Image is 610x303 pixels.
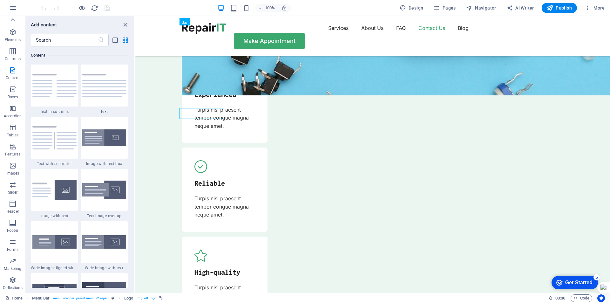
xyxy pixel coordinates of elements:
[32,294,163,302] nav: breadcrumb
[573,294,589,302] span: Code
[31,213,78,218] span: Image with text
[82,235,126,249] img: wide-image-with-text.svg
[3,285,22,290] p: Collections
[32,74,77,97] img: text-in-columns.svg
[542,3,577,13] button: Publish
[5,37,21,42] p: Elements
[81,265,128,271] span: Wide image with text
[6,75,20,80] p: Content
[5,152,20,157] p: Features
[549,294,566,302] h6: Session time
[31,265,78,271] span: Wide image aligned with text
[31,65,78,114] div: Text in columns
[32,180,77,200] img: text-with-image-v4.svg
[31,169,78,218] div: Image with text
[112,296,114,300] i: This element is a customizable preset
[136,294,156,302] span: . imgLeft .logo
[124,294,133,302] span: Click to select. Double-click to edit
[7,133,18,138] p: Tables
[8,190,18,195] p: Slider
[504,3,537,13] button: AI Writer
[466,5,496,11] span: Navigator
[506,5,534,11] span: AI Writer
[464,3,499,13] button: Navigator
[32,294,50,302] span: Click to select. Double-click to edit
[555,294,565,302] span: 00 00
[31,117,78,166] div: Text with separator
[31,109,78,114] span: Text in columns
[81,213,128,218] span: Text image overlap
[5,294,23,302] a: Home
[121,36,129,44] button: grid-view
[81,109,128,114] span: Text
[81,117,128,166] div: Image with text box
[546,273,600,292] iframe: To enrich screen reader interactions, please activate Accessibility in Grammarly extension settings
[547,5,572,11] span: Publish
[6,171,19,176] p: Images
[31,161,78,166] span: Text with separator
[81,65,128,114] div: Text
[52,294,109,302] span: . menu-wrapper .preset-menu-v2-repair
[82,129,126,146] img: image-with-text-box.svg
[81,169,128,218] div: Text image overlap
[31,52,128,59] h6: Content
[82,74,126,97] img: text.svg
[8,94,18,100] p: Boxes
[111,36,119,44] button: list-view
[31,21,57,29] h6: Add content
[31,221,78,271] div: Wide image aligned with text
[81,161,128,166] span: Image with text box
[7,247,18,252] p: Forms
[32,126,77,149] img: text-with-separator.svg
[121,21,129,29] button: close panel
[6,209,19,214] p: Header
[4,114,22,119] p: Accordion
[4,266,21,271] p: Marketing
[7,228,18,233] p: Footer
[5,56,21,61] p: Columns
[582,3,607,13] button: More
[560,296,561,300] span: :
[585,5,605,11] span: More
[31,34,98,46] input: Search
[135,16,610,293] iframe: To enrich screen reader interactions, please activate Accessibility in Grammarly extension settings
[81,221,128,271] div: Wide image with text
[82,181,126,199] img: text-image-overlap.svg
[597,294,605,302] button: Usercentrics
[571,294,592,302] button: Code
[159,296,163,300] i: This element is linked
[32,235,77,249] img: wide-image-with-text-aligned.svg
